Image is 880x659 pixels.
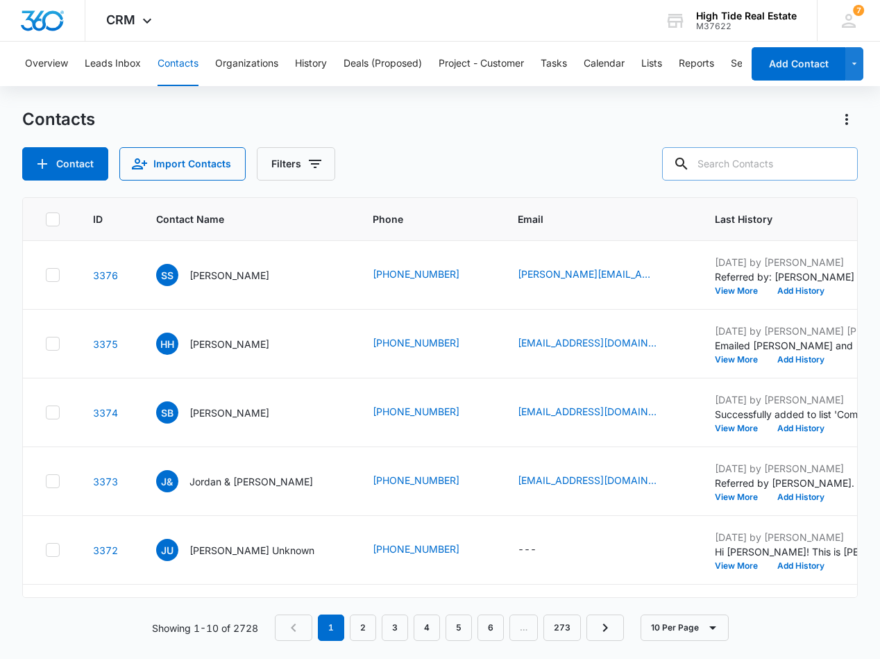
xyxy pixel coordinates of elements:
[715,493,768,501] button: View More
[541,42,567,86] button: Tasks
[373,404,484,421] div: Phone - (831) 332-5369 - Select to Edit Field
[215,42,278,86] button: Organizations
[373,212,464,226] span: Phone
[518,542,536,558] div: ---
[189,268,269,283] p: [PERSON_NAME]
[696,22,797,31] div: account id
[543,615,581,641] a: Page 273
[768,356,834,364] button: Add History
[518,473,657,487] a: [EMAIL_ADDRESS][DOMAIN_NAME]
[373,542,484,558] div: Phone - (916) 296-2005 - Select to Edit Field
[584,42,625,86] button: Calendar
[414,615,440,641] a: Page 4
[189,337,269,351] p: [PERSON_NAME]
[679,42,714,86] button: Reports
[853,5,864,16] span: 7
[715,356,768,364] button: View More
[119,147,246,181] button: Import Contacts
[768,424,834,433] button: Add History
[156,539,178,561] span: JU
[93,338,118,350] a: Navigate to contact details page for Henry Horowitz
[295,42,327,86] button: History
[156,333,294,355] div: Contact Name - Henry Horowitz - Select to Edit Field
[373,404,459,419] a: [PHONE_NUMBER]
[22,109,95,130] h1: Contacts
[93,407,118,419] a: Navigate to contact details page for Sarah Briggs
[696,10,797,22] div: account name
[715,562,768,570] button: View More
[768,562,834,570] button: Add History
[373,335,459,350] a: [PHONE_NUMBER]
[439,42,524,86] button: Project - Customer
[373,542,459,556] a: [PHONE_NUMBER]
[189,474,313,489] p: Jordan & [PERSON_NAME]
[518,473,682,490] div: Email - jordan@pacificcoastinjurylawyer.com - Select to Edit Field
[731,42,768,86] button: Settings
[257,147,335,181] button: Filters
[275,615,624,641] nav: Pagination
[662,147,858,181] input: Search Contacts
[518,267,682,283] div: Email - sigrid.snitzer@gmail.com - Select to Edit Field
[518,267,657,281] a: [PERSON_NAME][EMAIL_ADDRESS][PERSON_NAME][DOMAIN_NAME]
[373,267,484,283] div: Phone - (831) 818-4927 - Select to Edit Field
[477,615,504,641] a: Page 6
[93,269,118,281] a: Navigate to contact details page for Sigrid Snitzer
[373,267,459,281] a: [PHONE_NUMBER]
[518,212,661,226] span: Email
[189,543,314,558] p: [PERSON_NAME] Unknown
[156,539,339,561] div: Contact Name - Judy Unknown - Select to Edit Field
[715,287,768,295] button: View More
[518,335,657,350] a: [EMAIL_ADDRESS][DOMAIN_NAME]
[518,542,561,558] div: Email - - Select to Edit Field
[836,108,858,131] button: Actions
[156,333,178,355] span: HH
[853,5,864,16] div: notifications count
[156,212,319,226] span: Contact Name
[156,264,294,286] div: Contact Name - Sigrid Snitzer - Select to Edit Field
[156,470,338,492] div: Contact Name - Jordan & Kami Johnson - Select to Edit Field
[641,42,662,86] button: Lists
[344,42,422,86] button: Deals (Proposed)
[586,615,624,641] a: Next Page
[158,42,198,86] button: Contacts
[318,615,344,641] em: 1
[373,335,484,352] div: Phone - (818) 793-9563 - Select to Edit Field
[382,615,408,641] a: Page 3
[106,12,135,27] span: CRM
[768,287,834,295] button: Add History
[93,476,118,487] a: Navigate to contact details page for Jordan & Kami Johnson
[715,424,768,433] button: View More
[93,544,118,556] a: Navigate to contact details page for Judy Unknown
[373,473,459,487] a: [PHONE_NUMBER]
[768,493,834,501] button: Add History
[25,42,68,86] button: Overview
[152,621,258,635] p: Showing 1-10 of 2728
[156,264,178,286] span: SS
[22,147,108,181] button: Add Contact
[156,401,294,424] div: Contact Name - Sarah Briggs - Select to Edit Field
[518,404,657,419] a: [EMAIL_ADDRESS][DOMAIN_NAME]
[350,615,376,641] a: Page 2
[156,470,178,492] span: J&
[156,401,178,424] span: SB
[93,212,103,226] span: ID
[641,615,729,641] button: 10 Per Page
[518,335,682,352] div: Email - henryhorowitz00@gmail.com - Select to Edit Field
[85,42,141,86] button: Leads Inbox
[752,47,845,81] button: Add Contact
[373,473,484,490] div: Phone - (831) 706-1563 - Select to Edit Field
[446,615,472,641] a: Page 5
[518,404,682,421] div: Email - sarahbriggsdesign@gmail.com - Select to Edit Field
[715,212,868,226] span: Last History
[189,406,269,420] p: [PERSON_NAME]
